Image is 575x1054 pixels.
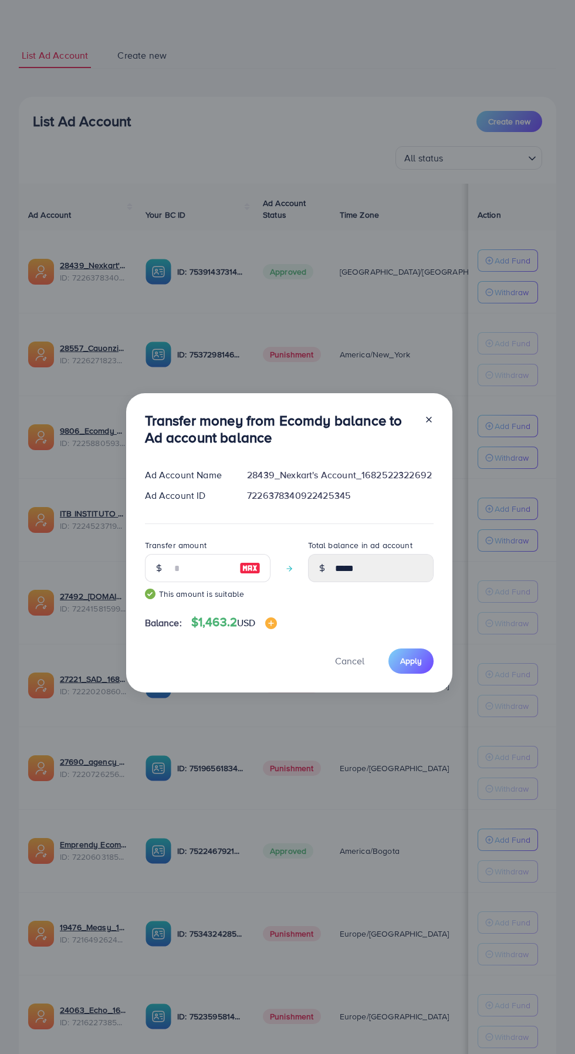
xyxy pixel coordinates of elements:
span: Balance: [145,616,182,630]
span: Cancel [335,654,364,667]
span: USD [237,616,255,629]
img: guide [145,589,155,599]
img: image [239,561,261,575]
div: Ad Account ID [136,489,238,502]
small: This amount is suitable [145,588,270,600]
div: 28439_Nexkart's Account_1682522322692 [238,468,442,482]
button: Apply [388,648,434,674]
button: Cancel [320,648,379,674]
div: 7226378340922425345 [238,489,442,502]
h4: $1,463.2 [191,615,277,630]
span: Apply [400,655,422,667]
img: image [265,617,277,629]
div: Ad Account Name [136,468,238,482]
label: Total balance in ad account [308,539,412,551]
h3: Transfer money from Ecomdy balance to Ad account balance [145,412,415,446]
label: Transfer amount [145,539,207,551]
